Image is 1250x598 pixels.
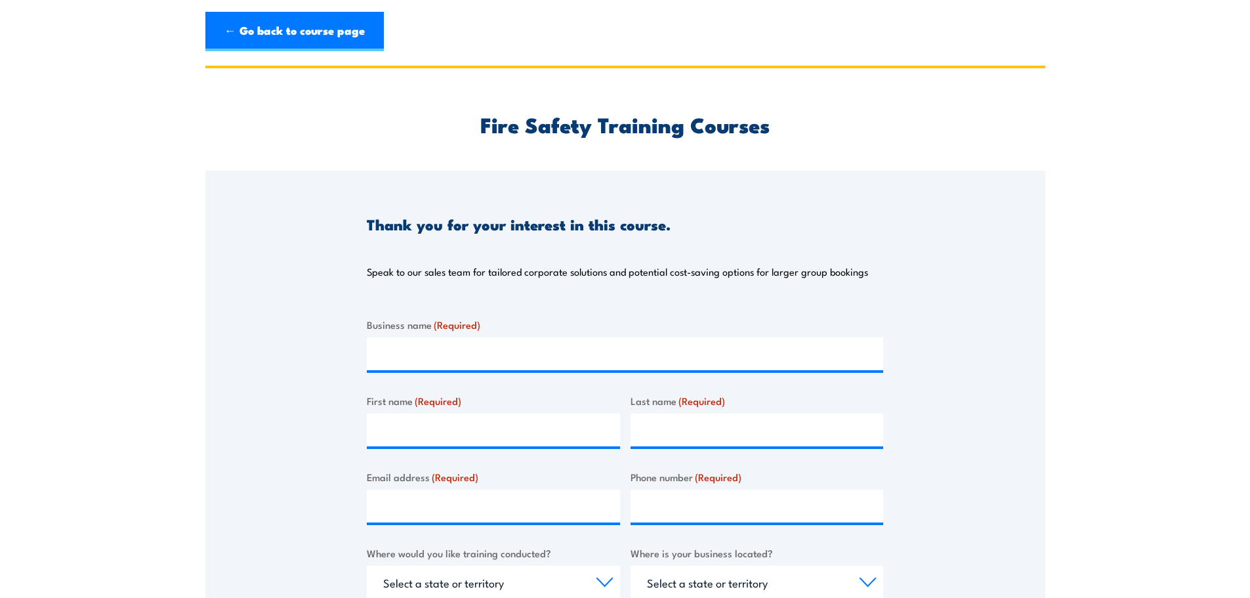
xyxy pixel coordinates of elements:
span: (Required) [434,317,480,331]
label: Last name [631,393,884,408]
label: First name [367,393,620,408]
a: ← Go back to course page [205,12,384,51]
p: Speak to our sales team for tailored corporate solutions and potential cost-saving options for la... [367,265,868,278]
span: (Required) [415,393,461,408]
label: Phone number [631,469,884,484]
span: (Required) [678,393,725,408]
label: Email address [367,469,620,484]
label: Where would you like training conducted? [367,545,620,561]
span: (Required) [432,469,478,484]
span: (Required) [695,469,741,484]
h3: Thank you for your interest in this course. [367,217,671,232]
label: Business name [367,317,883,332]
label: Where is your business located? [631,545,884,561]
h2: Fire Safety Training Courses [367,115,883,133]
